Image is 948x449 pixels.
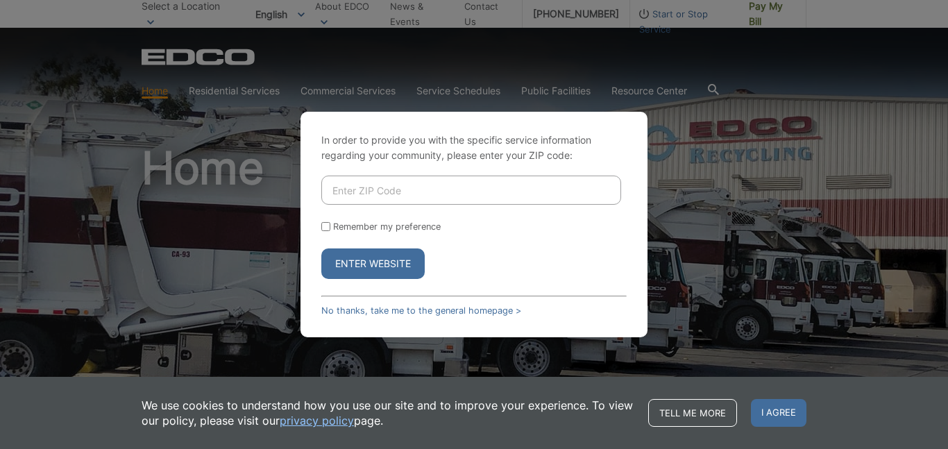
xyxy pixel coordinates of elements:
[333,221,441,232] label: Remember my preference
[321,305,521,316] a: No thanks, take me to the general homepage >
[321,176,621,205] input: Enter ZIP Code
[142,398,634,428] p: We use cookies to understand how you use our site and to improve your experience. To view our pol...
[280,413,354,428] a: privacy policy
[751,399,806,427] span: I agree
[648,399,737,427] a: Tell me more
[321,133,627,163] p: In order to provide you with the specific service information regarding your community, please en...
[321,248,425,279] button: Enter Website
